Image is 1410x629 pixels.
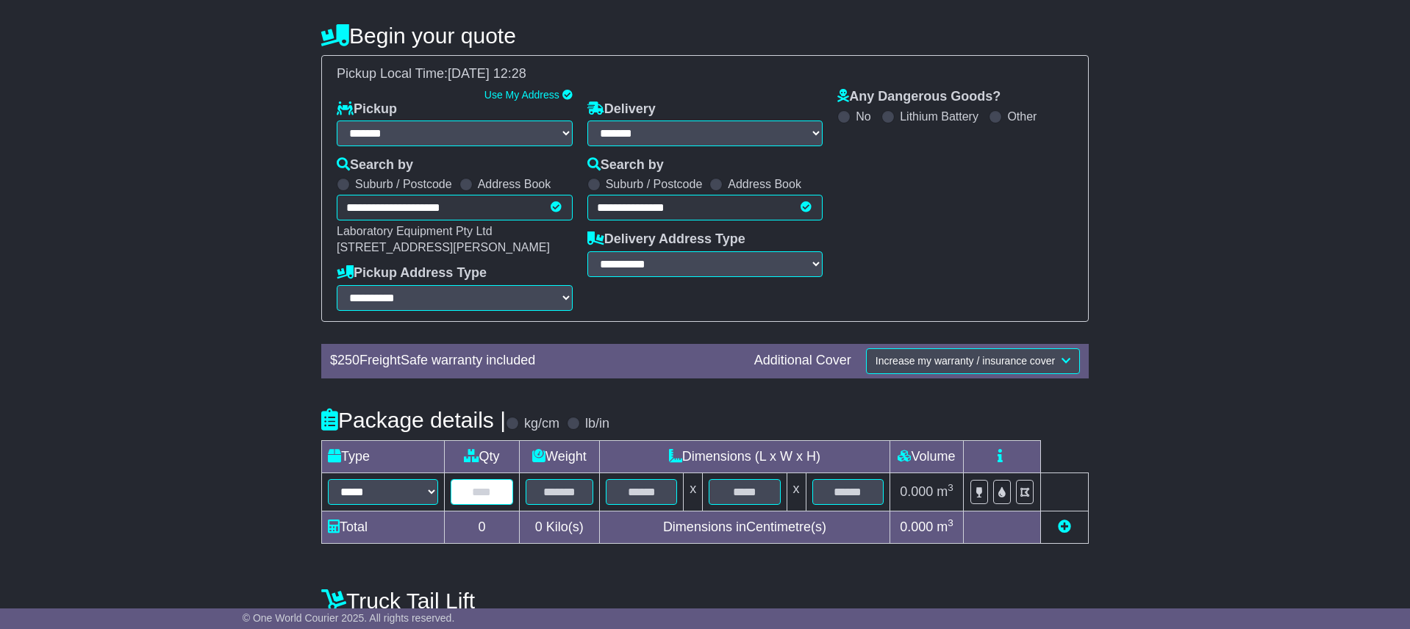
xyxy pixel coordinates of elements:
label: lb/in [585,416,609,432]
div: Additional Cover [747,353,859,369]
label: Other [1007,109,1037,123]
label: Search by [337,157,413,173]
td: Qty [445,440,520,472]
h4: Truck Tail Lift [321,589,1089,613]
label: Delivery Address Type [587,231,745,248]
label: Address Book [478,177,551,191]
span: 250 [337,353,359,367]
label: Pickup [337,101,397,118]
sup: 3 [948,517,953,528]
h4: Begin your quote [321,24,1089,48]
td: Type [322,440,445,472]
span: Laboratory Equipment Pty Ltd [337,225,493,237]
td: Dimensions in Centimetre(s) [599,511,890,543]
td: x [787,472,806,511]
span: © One World Courier 2025. All rights reserved. [243,612,455,624]
h4: Package details | [321,408,506,432]
span: m [937,520,953,534]
sup: 3 [948,482,953,493]
div: Pickup Local Time: [329,66,1081,82]
span: [STREET_ADDRESS][PERSON_NAME] [337,241,550,254]
label: Suburb / Postcode [606,177,703,191]
span: 0.000 [900,520,933,534]
td: Volume [890,440,963,472]
a: Use My Address [484,89,559,101]
label: Lithium Battery [900,109,978,123]
label: Search by [587,157,664,173]
label: No [856,109,870,123]
td: Weight [519,440,599,472]
a: Add new item [1058,520,1071,534]
td: Kilo(s) [519,511,599,543]
label: Address Book [728,177,801,191]
label: Pickup Address Type [337,265,487,281]
td: Dimensions (L x W x H) [599,440,890,472]
div: $ FreightSafe warranty included [323,353,747,369]
td: Total [322,511,445,543]
label: Delivery [587,101,656,118]
span: 0.000 [900,484,933,499]
button: Increase my warranty / insurance cover [866,348,1080,374]
label: Any Dangerous Goods? [837,89,1001,105]
td: 0 [445,511,520,543]
span: Increase my warranty / insurance cover [876,355,1055,367]
span: 0 [535,520,543,534]
label: kg/cm [524,416,559,432]
span: m [937,484,953,499]
label: Suburb / Postcode [355,177,452,191]
td: x [684,472,703,511]
span: [DATE] 12:28 [448,66,526,81]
